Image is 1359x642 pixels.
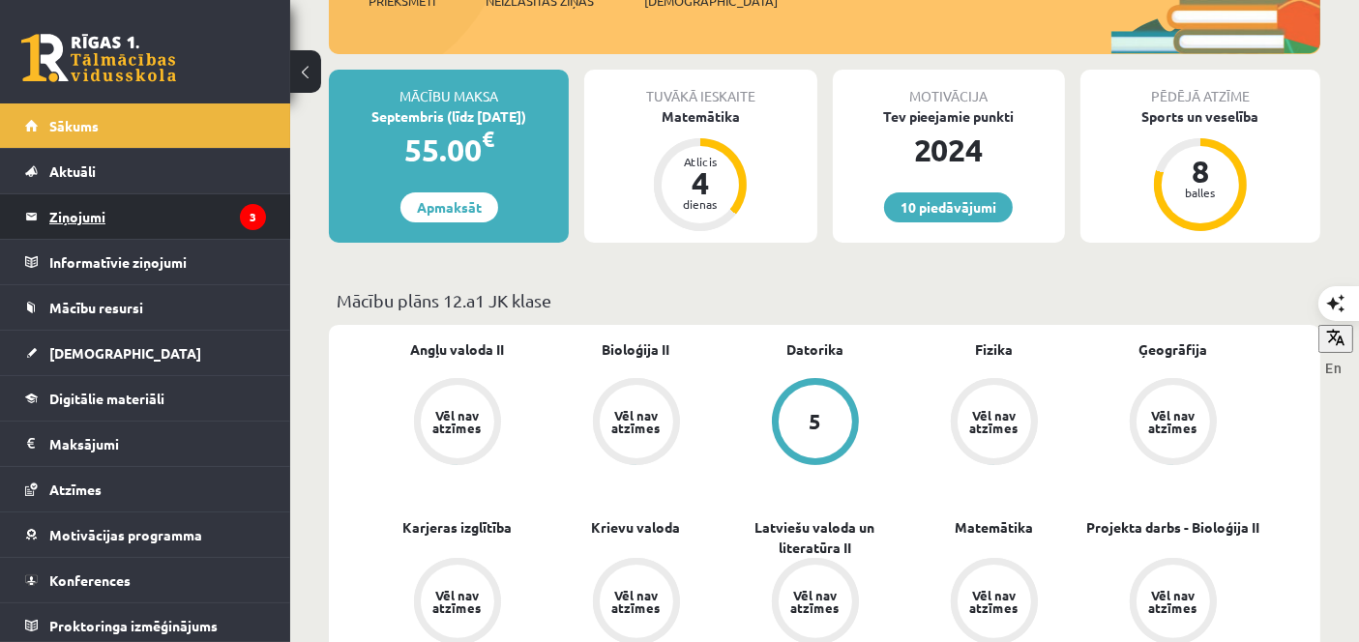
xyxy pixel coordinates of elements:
[1138,339,1207,360] a: Ģeogrāfija
[49,481,102,498] span: Atzīmes
[25,103,266,148] a: Sākums
[584,106,816,234] a: Matemātika Atlicis 4 dienas
[592,517,681,538] a: Krievu valoda
[25,331,266,375] a: [DEMOGRAPHIC_DATA]
[1171,156,1229,187] div: 8
[671,167,729,198] div: 4
[430,589,485,614] div: Vēl nav atzīmes
[25,285,266,330] a: Mācību resursi
[1086,517,1259,538] a: Projekta darbs - Bioloģija II
[788,589,842,614] div: Vēl nav atzīmes
[25,512,266,557] a: Motivācijas programma
[584,106,816,127] div: Matemātika
[49,526,202,543] span: Motivācijas programma
[49,299,143,316] span: Mācību resursi
[1146,409,1200,434] div: Vēl nav atzīmes
[671,156,729,167] div: Atlicis
[833,106,1065,127] div: Tev pieejamie punkti
[725,378,904,469] a: 5
[49,344,201,362] span: [DEMOGRAPHIC_DATA]
[49,571,131,589] span: Konferences
[329,127,569,173] div: 55.00
[21,34,176,82] a: Rīgas 1. Tālmācības vidusskola
[25,240,266,284] a: Informatīvie ziņojumi
[725,517,904,558] a: Latviešu valoda un literatūra II
[430,409,485,434] div: Vēl nav atzīmes
[609,589,664,614] div: Vēl nav atzīmes
[609,409,664,434] div: Vēl nav atzīmes
[1171,187,1229,198] div: balles
[49,240,266,284] legend: Informatīvie ziņojumi
[904,378,1083,469] a: Vēl nav atzīmes
[25,422,266,466] a: Maksājumi
[833,70,1065,106] div: Motivācija
[547,378,725,469] a: Vēl nav atzīmes
[671,198,729,210] div: dienas
[49,194,266,239] legend: Ziņojumi
[955,517,1033,538] a: Matemātika
[1083,378,1262,469] a: Vēl nav atzīmes
[884,192,1013,222] a: 10 piedāvājumi
[786,339,843,360] a: Datorika
[967,589,1021,614] div: Vēl nav atzīmes
[25,194,266,239] a: Ziņojumi3
[1146,589,1200,614] div: Vēl nav atzīmes
[49,617,218,634] span: Proktoringa izmēģinājums
[25,149,266,193] a: Aktuāli
[49,162,96,180] span: Aktuāli
[240,204,266,230] i: 3
[975,339,1013,360] a: Fizika
[402,517,512,538] a: Karjeras izglītība
[49,390,164,407] span: Digitālie materiāli
[329,70,569,106] div: Mācību maksa
[584,70,816,106] div: Tuvākā ieskaite
[368,378,547,469] a: Vēl nav atzīmes
[49,422,266,466] legend: Maksājumi
[400,192,498,222] a: Apmaksāt
[482,125,494,153] span: €
[25,467,266,511] a: Atzīmes
[967,409,1021,434] div: Vēl nav atzīmes
[25,376,266,421] a: Digitālie materiāli
[833,127,1065,173] div: 2024
[410,339,504,360] a: Angļu valoda II
[329,106,569,127] div: Septembris (līdz [DATE])
[809,411,821,432] div: 5
[25,558,266,602] a: Konferences
[1080,70,1320,106] div: Pēdējā atzīme
[337,287,1313,313] p: Mācību plāns 12.a1 JK klase
[603,339,670,360] a: Bioloģija II
[1080,106,1320,127] div: Sports un veselība
[1080,106,1320,234] a: Sports un veselība 8 balles
[49,117,99,134] span: Sākums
